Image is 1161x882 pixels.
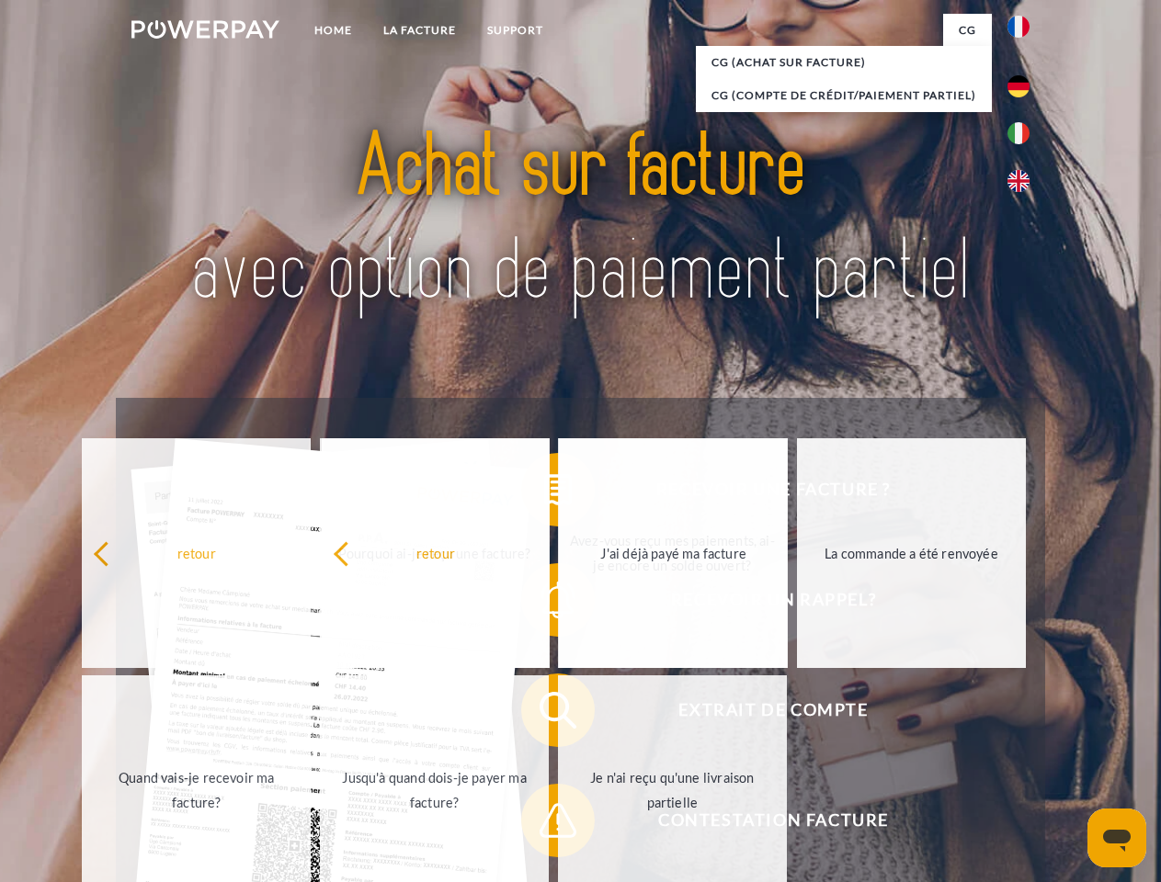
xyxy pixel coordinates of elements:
iframe: Bouton de lancement de la fenêtre de messagerie [1087,808,1146,867]
a: CG (achat sur facture) [696,46,992,79]
div: retour [93,540,300,565]
a: CG [943,14,992,47]
div: La commande a été renvoyée [808,540,1015,565]
a: Support [472,14,559,47]
img: logo-powerpay-white.svg [131,20,279,39]
div: Jusqu'à quand dois-je payer ma facture? [331,765,538,815]
div: Quand vais-je recevoir ma facture? [93,765,300,815]
a: Home [299,14,368,47]
div: retour [333,540,540,565]
img: fr [1007,16,1030,38]
a: CG (Compte de crédit/paiement partiel) [696,79,992,112]
img: de [1007,75,1030,97]
div: J'ai déjà payé ma facture [570,540,777,565]
img: en [1007,170,1030,192]
a: LA FACTURE [368,14,472,47]
img: title-powerpay_fr.svg [176,88,985,352]
div: Je n'ai reçu qu'une livraison partielle [569,765,776,815]
img: it [1007,122,1030,144]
